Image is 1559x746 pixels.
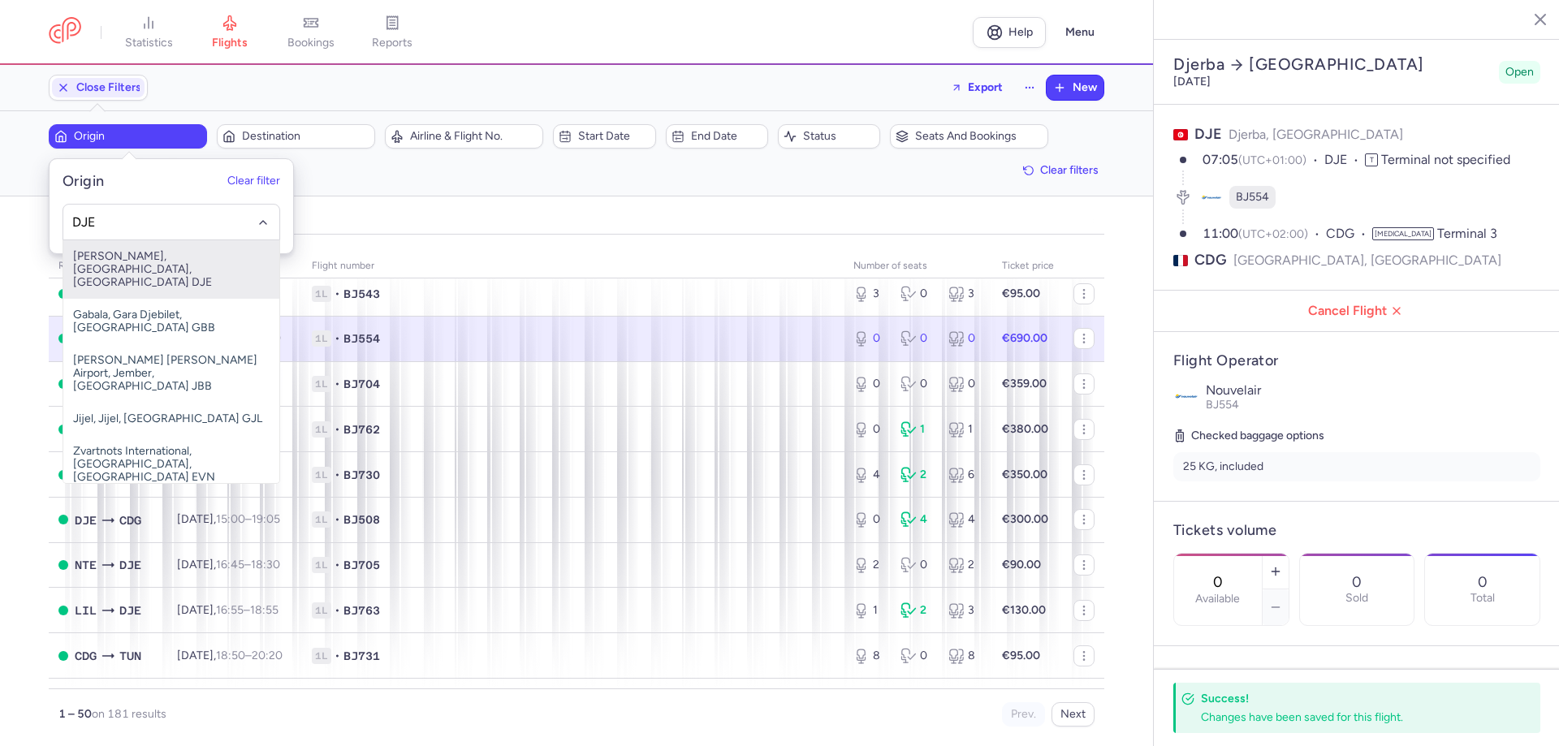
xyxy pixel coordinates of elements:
span: CDG [1194,250,1227,270]
img: Nouvelair logo [1173,383,1199,409]
span: 1L [312,602,331,619]
input: -searchbox [72,213,271,231]
button: Seats and bookings [890,124,1048,149]
span: Gabala, Gara Djebilet, [GEOGRAPHIC_DATA] GBB [63,299,279,344]
span: DJE [1324,151,1365,170]
button: Close Filters [50,75,147,100]
span: Nantes Atlantique, Nantes, France [75,556,97,574]
p: 0 [1352,574,1362,590]
strong: €90.00 [1002,558,1041,571]
span: Help [1008,26,1033,38]
div: 4 [853,467,887,483]
span: (UTC+01:00) [1238,153,1306,167]
button: New [1047,75,1103,100]
div: 4 [948,511,982,528]
div: 0 [900,557,935,573]
span: • [335,467,340,483]
h4: Flight Operator [1173,351,1540,370]
span: – [216,603,279,617]
span: – [216,512,280,526]
div: 2 [900,602,935,619]
span: • [335,330,340,347]
span: [DATE], [177,558,280,571]
span: bookings [287,36,335,50]
span: BJ704 [343,376,380,392]
span: DJE [75,511,97,529]
th: Flight number [302,254,844,278]
span: BJ554 [343,330,380,347]
button: Start date [553,124,655,149]
span: Jijel, Jijel, [GEOGRAPHIC_DATA] GJL [63,403,279,435]
span: • [335,376,340,392]
span: Carthage, Tunis, Tunisia [119,647,141,665]
div: 2 [900,467,935,483]
span: • [335,648,340,664]
a: reports [352,15,433,50]
span: on 181 results [92,707,166,721]
span: BJ731 [343,648,380,664]
strong: 1 – 50 [58,707,92,721]
time: 16:45 [216,558,244,571]
span: • [335,511,340,528]
span: 1L [312,286,331,302]
span: Start date [578,130,650,143]
span: BJ554 [1236,189,1269,205]
span: BJ705 [343,557,380,573]
time: 18:55 [250,603,279,617]
span: BJ730 [343,467,380,483]
span: Djerba-Zarzis, Djerba, Tunisia [119,556,141,574]
div: 1 [900,421,935,438]
div: 6 [948,467,982,483]
span: DJE [1194,125,1222,143]
button: Menu [1056,17,1104,48]
span: New [1073,81,1097,94]
div: 0 [900,286,935,302]
span: Lesquin, Lille, France [75,602,97,619]
a: bookings [270,15,352,50]
strong: €350.00 [1002,468,1047,481]
div: 3 [853,286,887,302]
button: End date [666,124,768,149]
h4: Tickets volume [1173,521,1540,540]
div: 1 [853,602,887,619]
time: 20:20 [252,649,283,662]
span: Seats and bookings [915,130,1043,143]
span: (UTC+02:00) [1238,227,1308,241]
div: 4 [900,511,935,528]
a: flights [189,15,270,50]
button: Origin [49,124,207,149]
div: 0 [900,330,935,347]
div: 0 [853,421,887,438]
time: 07:05 [1203,152,1238,167]
p: Total [1470,592,1495,605]
span: BJ762 [343,421,380,438]
div: 2 [853,557,887,573]
span: 1L [312,557,331,573]
span: BJ543 [343,286,380,302]
time: 18:50 [216,649,245,662]
time: 19:05 [252,512,280,526]
span: BJ554 [1206,398,1239,412]
span: Clear filters [1040,164,1099,176]
time: 11:00 [1203,226,1238,241]
span: BJ508 [343,511,380,528]
span: BJ763 [343,602,380,619]
span: [PERSON_NAME], [GEOGRAPHIC_DATA], [GEOGRAPHIC_DATA] DJE [63,240,279,299]
time: 18:30 [251,558,280,571]
div: 0 [900,376,935,392]
span: flights [212,36,248,50]
strong: €95.00 [1002,287,1040,300]
p: 0 [1478,574,1488,590]
button: Clear filters [1017,158,1104,183]
span: [DATE], [177,512,280,526]
p: Sold [1345,592,1368,605]
div: Changes have been saved for this flight. [1201,709,1505,725]
time: 16:55 [216,603,244,617]
span: [GEOGRAPHIC_DATA], [GEOGRAPHIC_DATA] [1233,250,1501,270]
li: 25 KG, included [1173,452,1540,481]
span: – [216,649,283,662]
figure: BJ airline logo [1200,186,1223,209]
div: 0 [948,330,982,347]
button: Destination [217,124,375,149]
span: 1L [312,330,331,347]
